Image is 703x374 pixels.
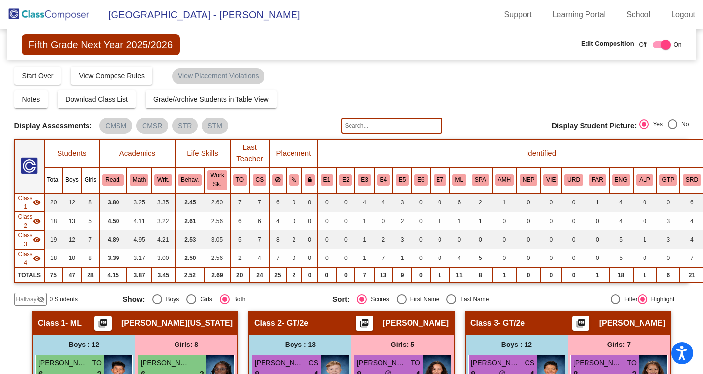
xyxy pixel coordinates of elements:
td: Carlie Kmak - GT/2e [15,230,44,249]
td: Francis Corrado - GT/2e [15,212,44,230]
button: ENG [612,174,631,185]
td: 2 [286,268,302,283]
td: 3 [656,212,680,230]
td: 0 [517,249,540,268]
td: 0 [449,230,469,249]
span: [PERSON_NAME] [141,358,190,368]
td: 20 [44,193,62,212]
td: 47 [62,268,82,283]
th: Placement [269,139,318,167]
td: 1 [431,212,449,230]
th: Home Language - Spanish [469,167,492,193]
td: 1 [633,230,656,249]
td: 7 [230,193,250,212]
td: 8 [269,230,286,249]
mat-icon: visibility [33,217,41,225]
button: E2 [339,174,352,185]
td: 4.50 [99,212,127,230]
td: 2 [374,230,393,249]
td: 0 [586,249,609,268]
div: Girls [196,295,212,304]
td: 0 [318,212,336,230]
td: 7 [82,230,100,249]
span: Grade/Archive Students in Table View [153,95,269,103]
td: 2 [393,212,411,230]
button: FAR [589,174,606,185]
td: 1 [469,212,492,230]
a: Support [497,7,540,23]
a: Logout [663,7,703,23]
button: Behav. [178,174,202,185]
td: 0 [286,193,302,212]
td: 0 [431,193,449,212]
span: View Compose Rules [79,72,145,80]
td: 0 [318,193,336,212]
th: Last Teacher [230,139,269,167]
mat-chip: STR [172,118,198,134]
td: 1 [492,193,517,212]
span: [PERSON_NAME] [38,358,88,368]
td: 13 [62,212,82,230]
td: 2.50 [175,249,205,268]
td: 3.80 [99,193,127,212]
div: Boys : 13 [249,335,351,355]
td: 0 [286,249,302,268]
button: E5 [396,174,409,185]
mat-radio-group: Select an option [123,294,325,304]
td: 18 [609,268,634,283]
th: Gifted and Talented Pool [656,167,680,193]
span: Class 3 [470,318,498,328]
th: Home Language - Nepali [517,167,540,193]
td: 4 [355,193,374,212]
td: 1 [393,249,411,268]
td: 4 [250,249,269,268]
mat-icon: picture_as_pdf [97,318,109,332]
span: [PERSON_NAME][US_STATE] [121,318,233,328]
td: 2.60 [205,193,230,212]
span: [PERSON_NAME] [255,358,304,368]
td: 0 [540,230,561,249]
td: 3.35 [151,193,175,212]
div: Yes [649,120,663,129]
th: Black or African American [355,167,374,193]
td: 1 [355,249,374,268]
td: 1 [355,230,374,249]
a: School [618,7,658,23]
button: Writ. [154,174,172,185]
div: First Name [407,295,439,304]
button: Download Class List [58,90,136,108]
td: 1 [586,268,609,283]
th: Keep with students [286,167,302,193]
td: 4.15 [99,268,127,283]
mat-icon: visibility [33,236,41,244]
td: 2.56 [205,212,230,230]
div: Boys : 12 [466,335,568,355]
td: 7 [355,268,374,283]
td: 4 [609,193,634,212]
td: 0 [431,230,449,249]
td: 3.05 [205,230,230,249]
th: Asian [336,167,355,193]
td: 0 [469,230,492,249]
td: 6 [656,268,680,283]
button: E1 [321,174,333,185]
td: 0 [561,212,586,230]
td: 5 [609,249,634,268]
div: Both [230,295,246,304]
th: White [393,167,411,193]
td: 3.87 [127,268,151,283]
td: 0 [431,249,449,268]
td: 11 [449,268,469,283]
th: Theresa O'Brien [230,167,250,193]
td: 0 [656,249,680,268]
span: Display Assessments: [14,121,92,130]
td: 0 [540,212,561,230]
td: 3.39 [99,249,127,268]
td: 0 [517,230,540,249]
button: Start Over [14,67,61,85]
td: 4 [449,249,469,268]
th: Life Skills [175,139,230,167]
td: 0 [517,268,540,283]
mat-icon: visibility [33,255,41,262]
td: 6 [250,212,269,230]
